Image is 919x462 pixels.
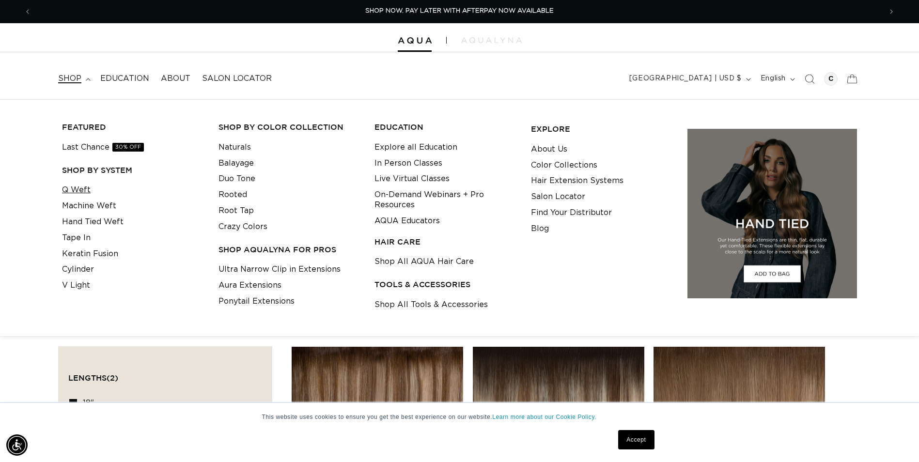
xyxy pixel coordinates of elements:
span: 30% OFF [112,143,144,152]
a: AQUA Educators [374,213,440,229]
h3: HAIR CARE [374,237,516,247]
p: This website uses cookies to ensure you get the best experience on our website. [262,413,657,421]
a: Root Tap [218,203,254,219]
span: shop [58,74,81,84]
a: Explore all Education [374,139,457,155]
a: Shop All Tools & Accessories [374,297,488,313]
a: Accept [618,430,654,449]
a: Tape In [62,230,91,246]
a: Hair Extension Systems [531,173,623,189]
a: About [155,68,196,90]
a: Salon Locator [196,68,278,90]
a: Duo Tone [218,171,255,187]
a: About Us [531,141,567,157]
span: Lengths [68,373,118,382]
a: Machine Weft [62,198,116,214]
a: Q Weft [62,182,91,198]
summary: Lengths (2 selected) [68,356,262,391]
a: Find Your Distributor [531,205,612,221]
a: Aura Extensions [218,277,281,293]
a: Education [94,68,155,90]
iframe: Chat Widget [871,416,919,462]
a: Naturals [218,139,251,155]
a: In Person Classes [374,155,442,171]
a: Rooted [218,187,247,203]
a: Salon Locator [531,189,585,205]
a: V Light [62,277,90,293]
h3: EDUCATION [374,122,516,132]
span: (2) [107,373,118,382]
a: Hand Tied Weft [62,214,124,230]
button: Next announcement [881,2,902,21]
a: Keratin Fusion [62,246,118,262]
span: Salon Locator [202,74,272,84]
a: Blog [531,221,549,237]
h3: SHOP BY SYSTEM [62,165,203,175]
a: Learn more about our Cookie Policy. [492,414,596,420]
a: Shop All AQUA Hair Care [374,254,474,270]
h3: Shop AquaLyna for Pros [218,245,360,255]
a: Ponytail Extensions [218,293,295,309]
img: aqualyna.com [461,37,522,43]
span: About [161,74,190,84]
h3: FEATURED [62,122,203,132]
button: Previous announcement [17,2,38,21]
summary: shop [52,68,94,90]
h3: Shop by Color Collection [218,122,360,132]
span: SHOP NOW. PAY LATER WITH AFTERPAY NOW AVAILABLE [365,8,554,14]
span: English [761,74,786,84]
summary: Search [799,68,820,90]
a: Balayage [218,155,254,171]
a: Last Chance30% OFF [62,139,144,155]
h3: TOOLS & ACCESSORIES [374,279,516,290]
div: Accessibility Menu [6,434,28,456]
a: Color Collections [531,157,597,173]
span: 18" [83,399,94,407]
button: English [755,70,799,88]
a: Cylinder [62,262,94,277]
h3: EXPLORE [531,124,672,134]
a: On-Demand Webinars + Pro Resources [374,187,516,213]
img: Aqua Hair Extensions [398,37,432,44]
a: Ultra Narrow Clip in Extensions [218,262,341,277]
span: [GEOGRAPHIC_DATA] | USD $ [629,74,742,84]
span: Education [100,74,149,84]
a: Crazy Colors [218,219,267,235]
button: [GEOGRAPHIC_DATA] | USD $ [623,70,755,88]
a: Live Virtual Classes [374,171,450,187]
